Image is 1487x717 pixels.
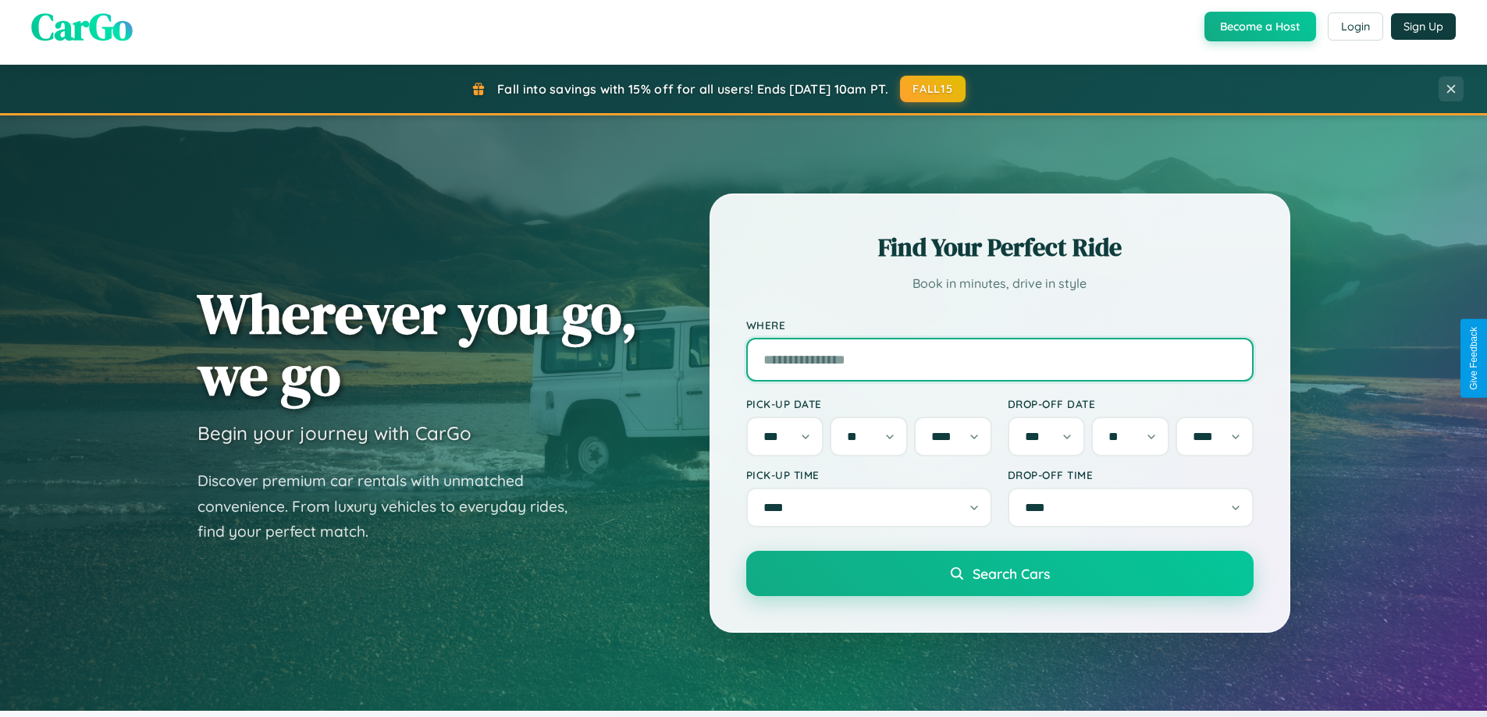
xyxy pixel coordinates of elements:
label: Pick-up Date [746,397,992,410]
button: Login [1328,12,1383,41]
span: Search Cars [973,565,1050,582]
label: Drop-off Time [1008,468,1254,481]
h3: Begin your journey with CarGo [197,421,471,445]
p: Book in minutes, drive in style [746,272,1254,295]
span: Fall into savings with 15% off for all users! Ends [DATE] 10am PT. [497,81,888,97]
div: Give Feedback [1468,327,1479,390]
button: Become a Host [1204,12,1316,41]
label: Drop-off Date [1008,397,1254,410]
button: FALL15 [900,76,966,102]
h2: Find Your Perfect Ride [746,230,1254,264]
button: Search Cars [746,551,1254,596]
span: CarGo [31,1,133,52]
label: Where [746,318,1254,332]
h1: Wherever you go, we go [197,282,638,406]
label: Pick-up Time [746,468,992,481]
p: Discover premium car rentals with unmatched convenience. From luxury vehicles to everyday rides, ... [197,468,588,545]
button: Sign Up [1391,13,1456,40]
